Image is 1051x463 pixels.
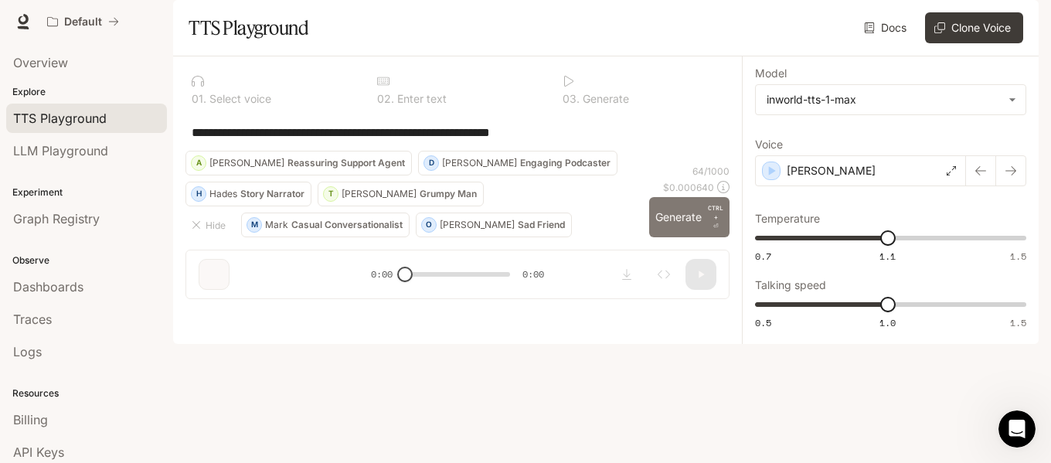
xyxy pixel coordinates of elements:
p: Voice [755,139,783,150]
button: T[PERSON_NAME]Grumpy Man [318,182,484,206]
p: Hades [209,189,237,199]
p: Sad Friend [518,220,565,230]
button: A[PERSON_NAME]Reassuring Support Agent [185,151,412,175]
p: Grumpy Man [420,189,477,199]
p: Model [755,68,787,79]
a: Docs [861,12,913,43]
div: H [192,182,206,206]
div: T [324,182,338,206]
div: inworld-tts-1-max [767,92,1001,107]
p: CTRL + [708,203,723,222]
p: ⏎ [708,203,723,231]
div: D [424,151,438,175]
p: 0 3 . [563,94,580,104]
p: Engaging Podcaster [520,158,611,168]
p: 64 / 1000 [692,165,730,178]
span: 0.7 [755,250,771,263]
button: Hide [185,213,235,237]
button: GenerateCTRL +⏎ [649,197,730,237]
p: Story Narrator [240,189,304,199]
div: A [192,151,206,175]
p: Reassuring Support Agent [287,158,405,168]
p: Enter text [394,94,447,104]
p: Mark [265,220,288,230]
p: Temperature [755,213,820,224]
p: [PERSON_NAME] [209,158,284,168]
p: [PERSON_NAME] [440,220,515,230]
button: Clone Voice [925,12,1023,43]
p: 0 2 . [377,94,394,104]
p: 0 1 . [192,94,206,104]
span: 1.5 [1010,250,1026,263]
iframe: Intercom live chat [998,410,1036,448]
p: Casual Conversationalist [291,220,403,230]
button: O[PERSON_NAME]Sad Friend [416,213,572,237]
span: 1.5 [1010,316,1026,329]
p: [PERSON_NAME] [342,189,417,199]
p: Talking speed [755,280,826,291]
span: 0.5 [755,316,771,329]
p: Default [64,15,102,29]
p: [PERSON_NAME] [787,163,876,179]
p: Generate [580,94,629,104]
button: MMarkCasual Conversationalist [241,213,410,237]
button: HHadesStory Narrator [185,182,311,206]
div: inworld-tts-1-max [756,85,1025,114]
button: All workspaces [40,6,126,37]
p: [PERSON_NAME] [442,158,517,168]
h1: TTS Playground [189,12,308,43]
button: D[PERSON_NAME]Engaging Podcaster [418,151,617,175]
p: $ 0.000640 [663,181,714,194]
span: 1.0 [879,316,896,329]
p: Select voice [206,94,271,104]
div: O [422,213,436,237]
span: 1.1 [879,250,896,263]
div: M [247,213,261,237]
